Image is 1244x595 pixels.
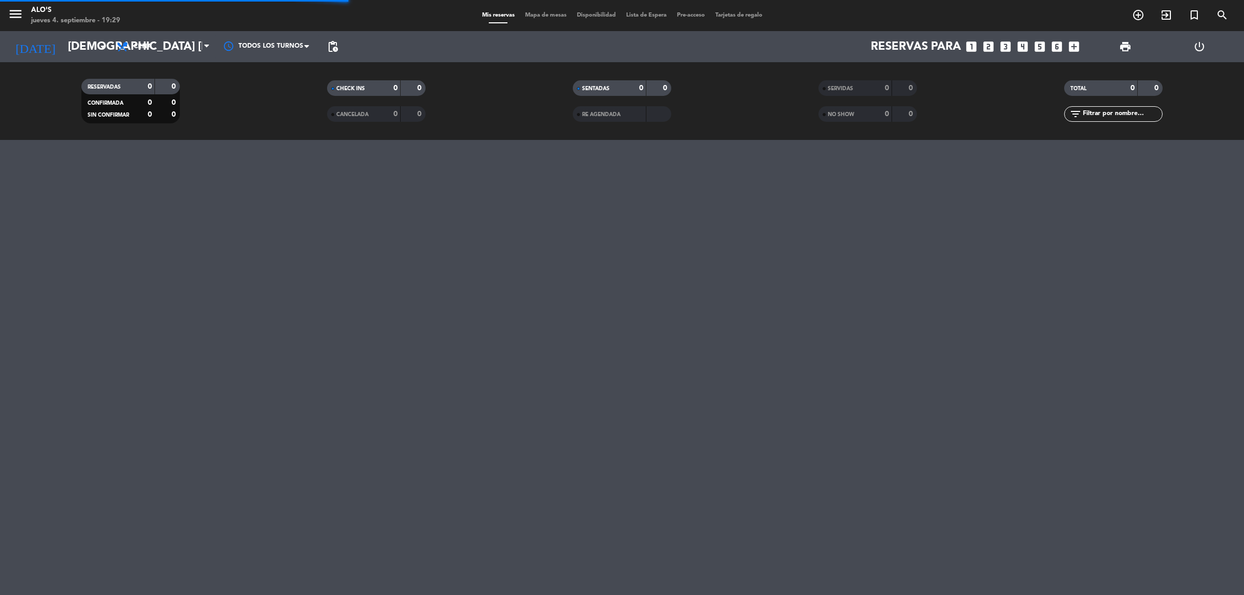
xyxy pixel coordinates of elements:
div: Alo's [31,5,120,16]
span: CANCELADA [336,112,369,117]
i: looks_3 [999,40,1012,53]
strong: 0 [148,99,152,106]
strong: 0 [1130,84,1135,92]
span: Pre-acceso [672,12,710,18]
strong: 0 [885,110,889,118]
i: power_settings_new [1193,40,1206,53]
strong: 0 [909,110,915,118]
i: exit_to_app [1160,9,1172,21]
strong: 0 [172,111,178,118]
strong: 0 [885,84,889,92]
i: menu [8,6,23,22]
i: add_box [1067,40,1081,53]
span: Cena [134,43,152,50]
span: Tarjetas de regalo [710,12,768,18]
div: LOG OUT [1162,31,1236,62]
strong: 0 [172,83,178,90]
span: Mis reservas [477,12,520,18]
strong: 0 [663,84,669,92]
strong: 0 [417,84,423,92]
strong: 0 [909,84,915,92]
span: TOTAL [1070,86,1086,91]
span: SIN CONFIRMAR [88,112,129,118]
span: CHECK INS [336,86,365,91]
span: SENTADAS [582,86,610,91]
div: jueves 4. septiembre - 19:29 [31,16,120,26]
span: pending_actions [327,40,339,53]
span: CONFIRMADA [88,101,123,106]
input: Filtrar por nombre... [1082,108,1162,120]
i: turned_in_not [1188,9,1200,21]
i: looks_one [965,40,978,53]
i: add_circle_outline [1132,9,1144,21]
span: Mapa de mesas [520,12,572,18]
i: looks_4 [1016,40,1029,53]
span: Disponibilidad [572,12,621,18]
span: SERVIDAS [828,86,853,91]
strong: 0 [1154,84,1161,92]
span: NO SHOW [828,112,854,117]
i: looks_two [982,40,995,53]
strong: 0 [639,84,643,92]
i: [DATE] [8,35,63,58]
strong: 0 [393,110,398,118]
i: looks_5 [1033,40,1047,53]
strong: 0 [148,111,152,118]
span: print [1119,40,1132,53]
strong: 0 [172,99,178,106]
span: Reservas para [871,40,961,53]
i: looks_6 [1050,40,1064,53]
strong: 0 [393,84,398,92]
button: menu [8,6,23,25]
i: search [1216,9,1228,21]
span: RESERVADAS [88,84,121,90]
span: Lista de Espera [621,12,672,18]
i: filter_list [1069,108,1082,120]
strong: 0 [148,83,152,90]
strong: 0 [417,110,423,118]
i: arrow_drop_down [96,40,109,53]
span: RE AGENDADA [582,112,620,117]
